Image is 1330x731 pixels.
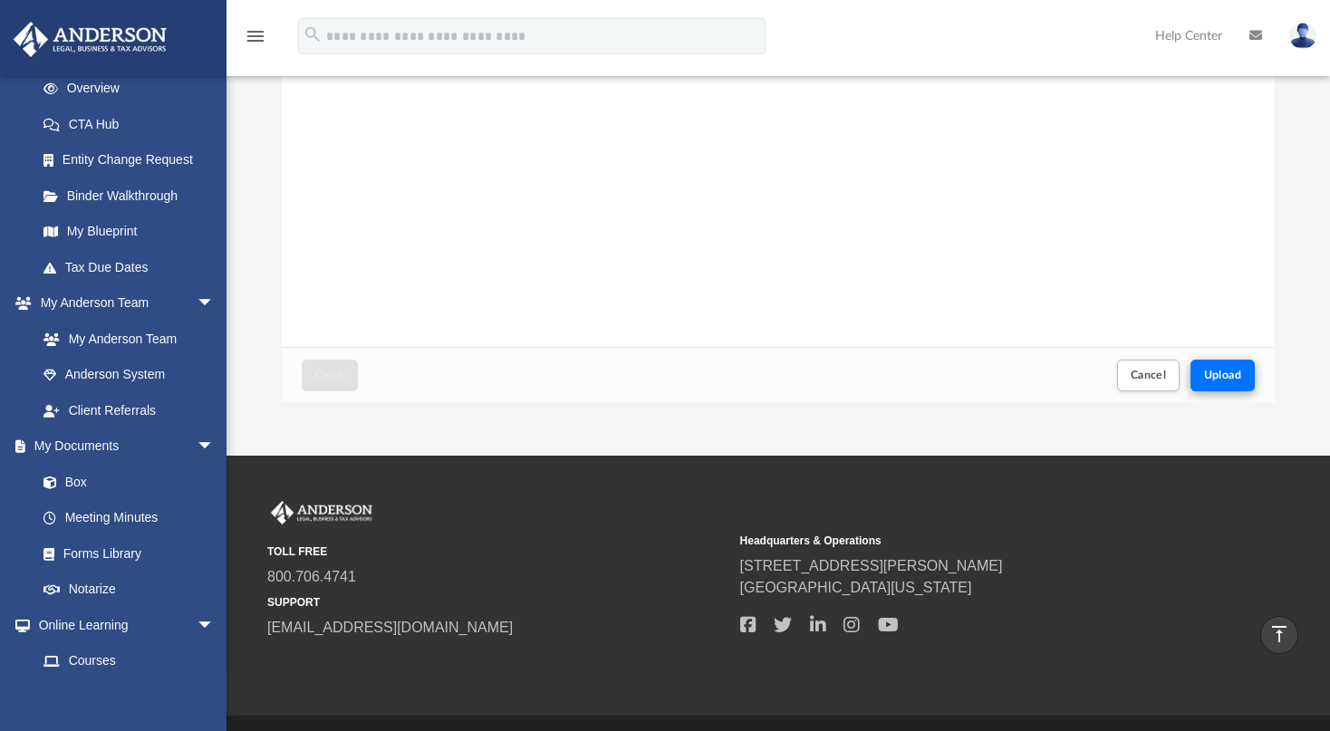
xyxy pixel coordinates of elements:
[1131,370,1167,380] span: Cancel
[13,285,233,322] a: My Anderson Teamarrow_drop_down
[25,500,233,536] a: Meeting Minutes
[245,34,266,47] a: menu
[315,370,344,380] span: Close
[25,106,242,142] a: CTA Hub
[25,464,224,500] a: Box
[25,321,224,357] a: My Anderson Team
[303,24,323,44] i: search
[740,580,972,595] a: [GEOGRAPHIC_DATA][US_STATE]
[25,535,224,572] a: Forms Library
[197,607,233,644] span: arrow_drop_down
[13,428,233,465] a: My Documentsarrow_drop_down
[25,643,233,679] a: Courses
[267,543,728,560] small: TOLL FREE
[25,71,242,107] a: Overview
[1190,360,1256,391] button: Upload
[25,572,233,608] a: Notarize
[1204,370,1242,380] span: Upload
[13,607,233,643] a: Online Learningarrow_drop_down
[245,25,266,47] i: menu
[25,392,233,428] a: Client Referrals
[1117,360,1181,391] button: Cancel
[197,285,233,322] span: arrow_drop_down
[740,558,1003,573] a: [STREET_ADDRESS][PERSON_NAME]
[740,533,1200,549] small: Headquarters & Operations
[1260,616,1298,654] a: vertical_align_top
[267,620,513,635] a: [EMAIL_ADDRESS][DOMAIN_NAME]
[25,249,242,285] a: Tax Due Dates
[302,360,358,391] button: Close
[25,357,233,393] a: Anderson System
[1268,623,1290,645] i: vertical_align_top
[25,214,233,250] a: My Blueprint
[25,178,242,214] a: Binder Walkthrough
[8,22,172,57] img: Anderson Advisors Platinum Portal
[267,569,356,584] a: 800.706.4741
[25,142,242,178] a: Entity Change Request
[1289,23,1316,49] img: User Pic
[267,501,376,524] img: Anderson Advisors Platinum Portal
[197,428,233,466] span: arrow_drop_down
[267,594,728,611] small: SUPPORT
